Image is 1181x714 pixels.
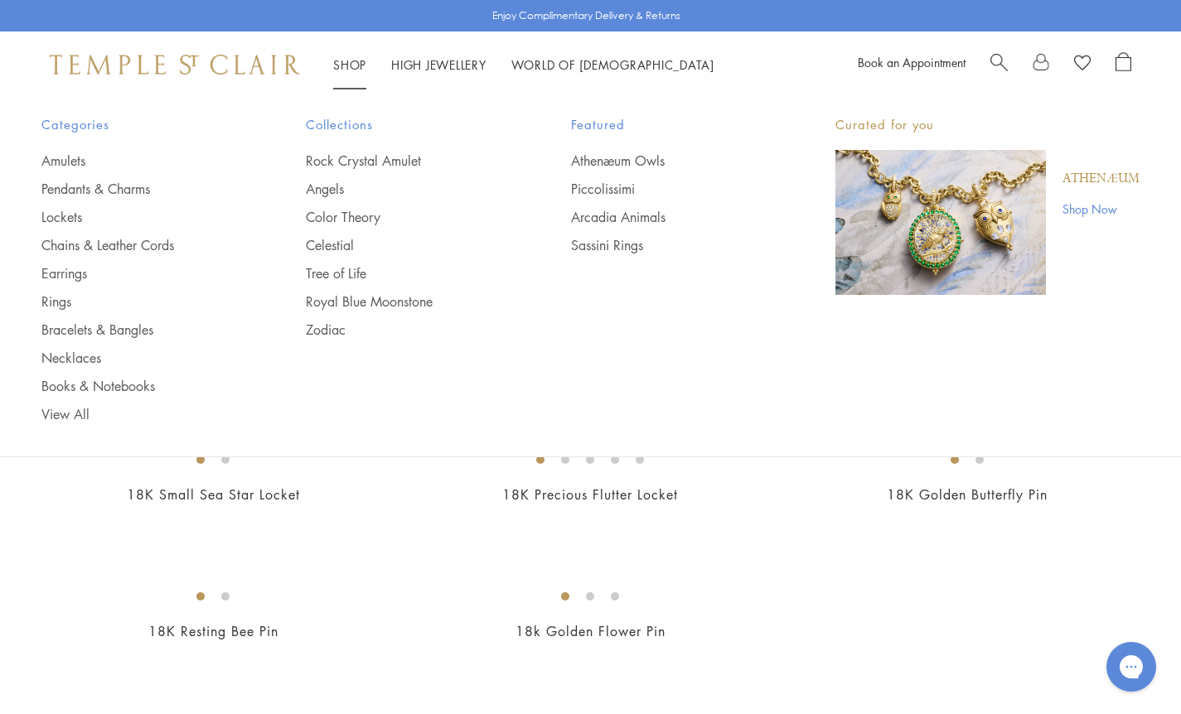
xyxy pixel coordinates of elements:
[1098,636,1164,697] iframe: Gorgias live chat messenger
[41,208,240,226] a: Lockets
[571,152,769,170] a: Athenæum Owls
[41,349,240,367] a: Necklaces
[333,56,366,73] a: ShopShop
[148,622,278,640] a: 18K Resting Bee Pin
[835,114,1140,135] p: Curated for you
[306,264,504,282] a: Tree of Life
[333,55,714,75] nav: Main navigation
[1062,200,1140,218] a: Shop Now
[306,321,504,339] a: Zodiac
[887,485,1048,504] a: 18K Golden Butterfly Pin
[41,292,240,311] a: Rings
[41,152,240,170] a: Amulets
[50,55,300,75] img: Temple St. Clair
[41,180,240,198] a: Pendants & Charms
[502,485,678,504] a: 18K Precious Flutter Locket
[1116,52,1131,77] a: Open Shopping Bag
[511,56,714,73] a: World of [DEMOGRAPHIC_DATA]World of [DEMOGRAPHIC_DATA]
[41,236,240,254] a: Chains & Leather Cords
[306,236,504,254] a: Celestial
[391,56,486,73] a: High JewelleryHigh Jewellery
[41,264,240,282] a: Earrings
[41,405,240,423] a: View All
[571,180,769,198] a: Piccolissimi
[127,485,300,504] a: 18K Small Sea Star Locket
[306,208,504,226] a: Color Theory
[571,208,769,226] a: Arcadia Animals
[571,236,769,254] a: Sassini Rings
[41,114,240,135] span: Categories
[1074,52,1091,77] a: View Wishlist
[858,54,966,70] a: Book an Appointment
[306,114,504,135] span: Collections
[571,114,769,135] span: Featured
[1062,170,1140,188] a: Athenæum
[306,152,504,170] a: Rock Crystal Amulet
[306,180,504,198] a: Angels
[492,7,680,24] p: Enjoy Complimentary Delivery & Returns
[515,622,666,640] a: 18k Golden Flower Pin
[41,377,240,395] a: Books & Notebooks
[306,292,504,311] a: Royal Blue Moonstone
[41,321,240,339] a: Bracelets & Bangles
[990,52,1008,77] a: Search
